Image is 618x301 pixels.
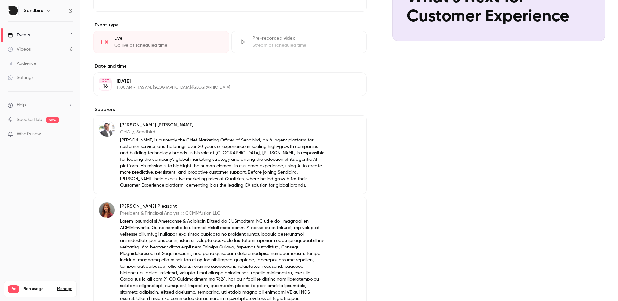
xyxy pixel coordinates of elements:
[117,78,332,84] p: [DATE]
[8,60,36,67] div: Audience
[120,137,325,189] p: [PERSON_NAME] is currently the Chief Marketing Officer of Sendbird, an AI agent platform for cust...
[17,102,26,109] span: Help
[46,117,59,123] span: new
[93,115,367,194] div: Charles Studt[PERSON_NAME] [PERSON_NAME]CMO @ Sendbird[PERSON_NAME] is currently the Chief Market...
[8,102,73,109] li: help-dropdown-opener
[8,74,33,81] div: Settings
[93,22,367,28] p: Event type
[114,35,221,42] div: Live
[120,203,325,209] p: [PERSON_NAME] Pleasant
[114,42,221,49] div: Go live at scheduled time
[24,7,43,14] h6: Sendbird
[120,129,325,135] p: CMO @ Sendbird
[8,46,31,53] div: Videos
[17,131,41,138] span: What's new
[93,63,367,70] label: Date and time
[117,85,332,90] p: 11:00 AM - 11:45 AM, [GEOGRAPHIC_DATA]/[GEOGRAPHIC_DATA]
[8,32,30,38] div: Events
[103,83,108,90] p: 16
[65,131,73,137] iframe: Noticeable Trigger
[99,121,115,137] img: Charles Studt
[93,106,367,113] label: Speakers
[23,286,53,292] span: Plan usage
[231,31,367,53] div: Pre-recorded videoStream at scheduled time
[252,35,359,42] div: Pre-recorded video
[57,286,72,292] a: Manage
[99,202,115,218] img: Blair Pleasant
[120,122,325,128] p: [PERSON_NAME] [PERSON_NAME]
[8,5,18,16] img: Sendbird
[252,42,359,49] div: Stream at scheduled time
[8,285,19,293] span: Pro
[93,31,229,53] div: LiveGo live at scheduled time
[120,210,325,217] p: President & Principal Analyst @ COMMfusion LLC
[17,116,42,123] a: SpeakerHub
[99,78,111,83] div: OCT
